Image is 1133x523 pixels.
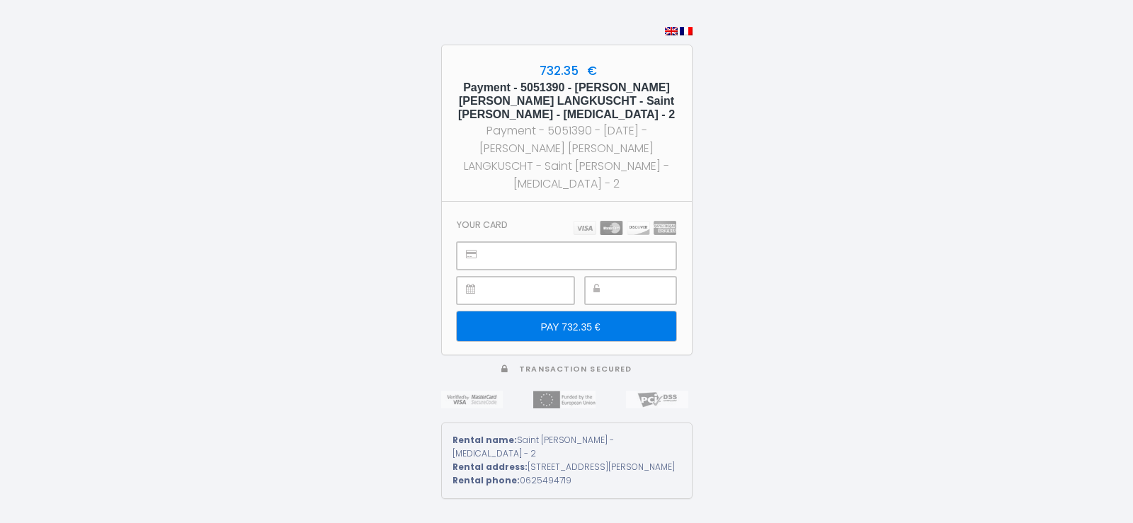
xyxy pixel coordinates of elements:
[489,243,675,269] iframe: Secure payment input frame
[452,474,520,486] strong: Rental phone:
[452,434,517,446] strong: Rental name:
[574,221,676,235] img: carts.png
[455,122,679,193] div: Payment - 5051390 - [DATE] - [PERSON_NAME] [PERSON_NAME] LANGKUSCHT - Saint [PERSON_NAME] - [MEDI...
[519,364,632,374] span: Transaction secured
[452,434,681,461] div: Saint [PERSON_NAME] - [MEDICAL_DATA] - 2
[457,311,676,341] input: PAY 732.35 €
[489,277,573,304] iframe: Secure payment input frame
[617,277,676,304] iframe: Secure payment input frame
[455,81,679,122] h5: Payment - 5051390 - [PERSON_NAME] [PERSON_NAME] LANGKUSCHT - Saint [PERSON_NAME] - [MEDICAL_DATA]...
[452,461,681,474] div: [STREET_ADDRESS][PERSON_NAME]
[452,474,681,488] div: 0625494719
[680,27,693,35] img: fr.png
[457,219,508,230] h3: Your card
[665,27,678,35] img: en.png
[536,62,597,79] span: 732.35 €
[452,461,528,473] strong: Rental address:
